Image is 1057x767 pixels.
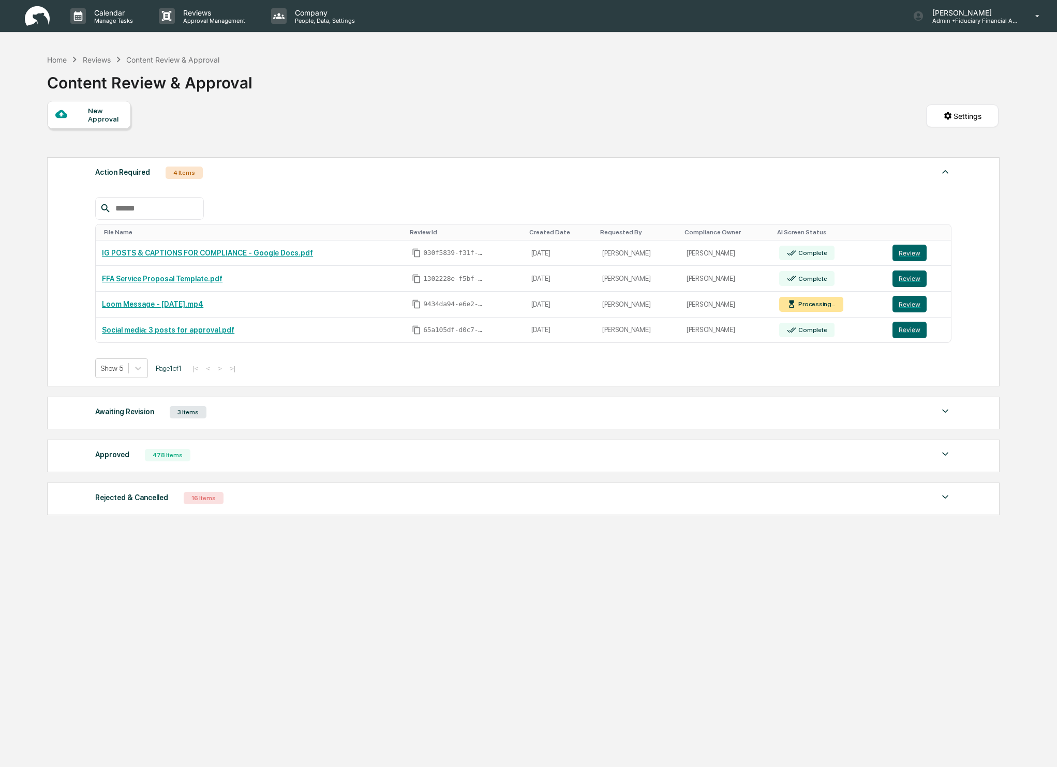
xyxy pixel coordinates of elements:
button: Review [892,245,927,261]
td: [PERSON_NAME] [596,318,680,343]
div: Toggle SortBy [104,229,401,236]
div: Toggle SortBy [895,229,947,236]
div: Toggle SortBy [777,229,882,236]
div: Complete [796,275,827,282]
p: Calendar [86,8,138,17]
a: Review [892,296,945,312]
div: Content Review & Approval [126,55,219,64]
td: [PERSON_NAME] [680,318,773,343]
iframe: Open customer support [1024,733,1052,761]
button: Settings [926,104,999,127]
span: Copy Id [412,274,421,283]
p: Reviews [175,8,250,17]
button: < [203,364,213,373]
span: Copy Id [412,325,421,335]
div: Home [47,55,67,64]
img: caret [939,405,951,417]
a: Review [892,270,945,287]
div: 3 Items [170,406,206,418]
p: Approval Management [175,17,250,24]
td: [PERSON_NAME] [680,266,773,292]
td: [DATE] [525,318,596,343]
button: Review [892,322,927,338]
td: [PERSON_NAME] [596,292,680,318]
td: [DATE] [525,240,596,266]
div: Rejected & Cancelled [95,491,168,504]
p: Company [287,8,360,17]
div: Action Required [95,166,150,179]
div: Approved [95,448,129,461]
a: Review [892,322,945,338]
div: 478 Items [145,449,190,461]
td: [PERSON_NAME] [680,240,773,266]
p: Manage Tasks [86,17,138,24]
span: 030f5839-f31f-4fc5-9899-9698e0d3143f [423,249,485,257]
div: Complete [796,326,827,334]
span: 1302228e-f5bf-45f6-8380-b42a730cf789 [423,275,485,283]
td: [DATE] [525,292,596,318]
td: [PERSON_NAME] [596,240,680,266]
td: [DATE] [525,266,596,292]
a: Review [892,245,945,261]
div: Processing... [796,300,836,308]
button: |< [189,364,201,373]
a: Social media: 3 posts for approval.pdf [102,326,234,334]
div: Toggle SortBy [600,229,676,236]
button: Review [892,296,927,312]
img: caret [939,448,951,460]
div: New Approval [88,107,123,123]
div: Content Review & Approval [47,65,252,92]
span: 65a105df-d0c7-4387-9f1b-991c7d159099 [423,326,485,334]
img: caret [939,491,951,503]
div: Toggle SortBy [410,229,520,236]
span: Copy Id [412,299,421,309]
div: 4 Items [166,167,203,179]
div: 16 Items [184,492,224,504]
button: >| [227,364,239,373]
td: [PERSON_NAME] [680,292,773,318]
td: [PERSON_NAME] [596,266,680,292]
span: Copy Id [412,248,421,258]
img: caret [939,166,951,178]
p: People, Data, Settings [287,17,360,24]
button: > [215,364,225,373]
a: FFA Service Proposal Template.pdf [102,275,222,283]
img: logo [25,6,50,26]
span: Page 1 of 1 [156,364,182,372]
button: Review [892,270,927,287]
span: 9434da94-e6e2-47bf-9471-a9eca3bc13b8 [423,300,485,308]
a: Loom Message - [DATE].mp4 [102,300,203,308]
div: Toggle SortBy [684,229,769,236]
div: Complete [796,249,827,257]
div: Reviews [83,55,111,64]
p: Admin • Fiduciary Financial Advisors [924,17,1020,24]
div: Toggle SortBy [529,229,592,236]
p: [PERSON_NAME] [924,8,1020,17]
a: IG POSTS & CAPTIONS FOR COMPLIANCE - Google Docs.pdf [102,249,313,257]
div: Awaiting Revision [95,405,154,418]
